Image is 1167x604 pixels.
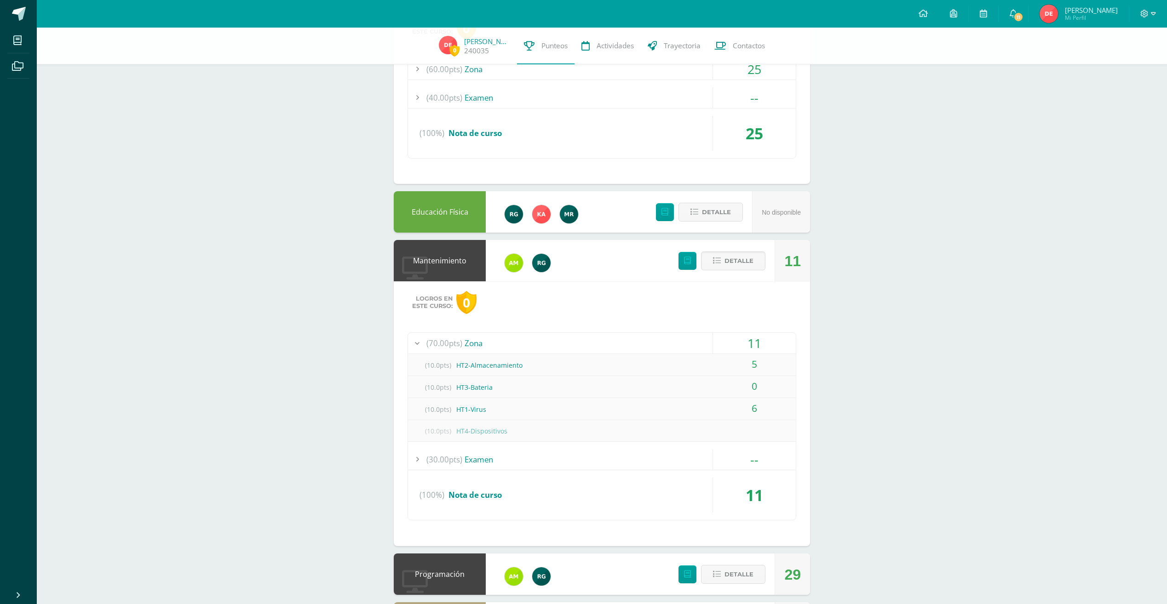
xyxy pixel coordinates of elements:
[713,87,796,108] div: --
[408,355,796,376] div: HT2-Almacenamiento
[394,553,486,595] div: Programación
[702,204,731,221] span: Detalle
[408,87,796,108] div: Examen
[784,554,801,595] div: 29
[641,28,707,64] a: Trayectoria
[394,240,486,281] div: Mantenimiento
[426,87,462,108] span: (40.00pts)
[426,449,462,470] span: (30.00pts)
[408,421,796,441] div: HT4-Dispositivos
[394,191,486,233] div: Educación Física
[408,377,796,398] div: HT3-Bateria
[420,399,456,420] span: (10.0pts)
[713,59,796,80] div: 25
[1065,6,1118,15] span: [PERSON_NAME]
[701,565,765,584] button: Detalle
[420,421,456,441] span: (10.0pts)
[426,333,462,353] span: (70.00pts)
[408,59,796,80] div: Zona
[701,251,765,270] button: Detalle
[420,116,444,151] span: (100%)
[505,567,523,586] img: fb2ca82e8de93e60a5b7f1e46d7c79f5.png
[1040,5,1058,23] img: 4cf15d57d07b0c6be4d9415868b44227.png
[408,449,796,470] div: Examen
[448,128,502,138] span: Nota de curso
[420,355,456,376] span: (10.0pts)
[517,28,575,64] a: Punteos
[439,36,457,54] img: 4cf15d57d07b0c6be4d9415868b44227.png
[724,566,753,583] span: Detalle
[532,205,551,223] img: 760639804b77a624a8a153f578963b33.png
[724,252,753,269] span: Detalle
[505,254,523,272] img: fb2ca82e8de93e60a5b7f1e46d7c79f5.png
[449,45,460,56] span: 0
[560,205,578,223] img: dcbde16094ad5605c855cf189b900fc8.png
[597,41,634,51] span: Actividades
[784,240,801,282] div: 11
[456,291,477,314] div: 0
[420,377,456,398] span: (10.0pts)
[664,41,701,51] span: Trayectoria
[448,490,502,500] span: Nota de curso
[426,59,462,80] span: (60.00pts)
[678,203,743,222] button: Detalle
[762,209,801,216] span: No disponible
[464,46,489,56] a: 240035
[713,333,796,353] div: 11
[541,41,568,51] span: Punteos
[707,28,772,64] a: Contactos
[575,28,641,64] a: Actividades
[1065,14,1118,22] span: Mi Perfil
[408,399,796,420] div: HT1-Virus
[408,333,796,353] div: Zona
[713,354,796,375] div: 5
[713,449,796,470] div: --
[1013,12,1023,22] span: 11
[733,41,765,51] span: Contactos
[420,478,444,513] span: (100%)
[713,376,796,397] div: 0
[412,295,453,310] span: Logros en este curso:
[505,205,523,223] img: 24ef3269677dd7dd963c57b86ff4a022.png
[713,398,796,419] div: 6
[532,254,551,272] img: 24ef3269677dd7dd963c57b86ff4a022.png
[532,567,551,586] img: 24ef3269677dd7dd963c57b86ff4a022.png
[713,116,796,151] div: 25
[713,478,796,513] div: 11
[464,37,510,46] a: [PERSON_NAME]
